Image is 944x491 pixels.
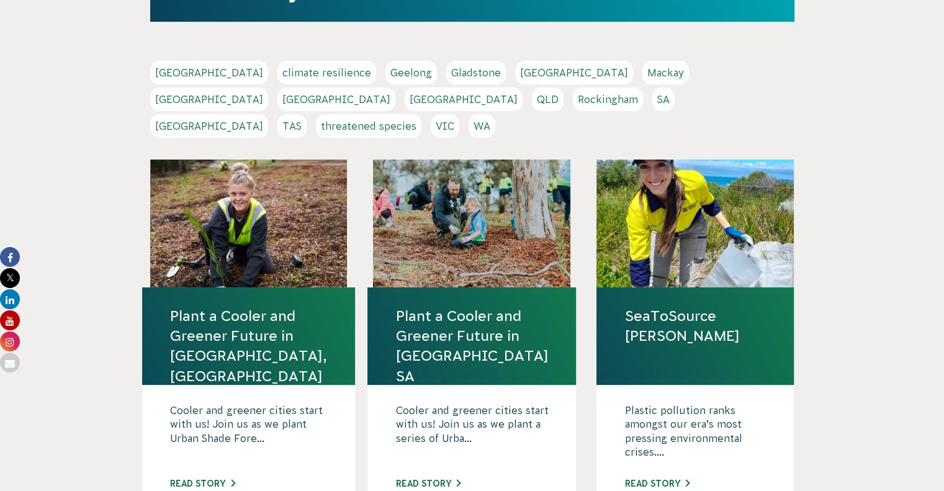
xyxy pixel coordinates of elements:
a: Gladstone [446,61,506,84]
a: [GEOGRAPHIC_DATA] [150,114,268,138]
a: SA [652,88,675,111]
a: Geelong [385,61,437,84]
a: Plant a Cooler and Greener Future in [GEOGRAPHIC_DATA] SA [395,306,548,386]
a: Read story [624,479,690,489]
p: Cooler and greener cities start with us! Join us as we plant a series of Urba... [395,403,548,466]
a: SeaToSource [PERSON_NAME] [624,306,766,346]
a: Mackay [642,61,689,84]
a: Rockingham [573,88,643,111]
a: QLD [532,88,564,111]
a: VIC [431,114,459,138]
p: Plastic pollution ranks amongst our era’s most pressing environmental crises.... [624,403,766,466]
a: [GEOGRAPHIC_DATA] [405,88,523,111]
a: [GEOGRAPHIC_DATA] [277,88,395,111]
a: [GEOGRAPHIC_DATA] [150,88,268,111]
a: Read story [170,479,235,489]
a: threatened species [316,114,421,138]
a: TAS [277,114,307,138]
a: Plant a Cooler and Greener Future in [GEOGRAPHIC_DATA], [GEOGRAPHIC_DATA] [170,306,327,386]
a: climate resilience [277,61,376,84]
a: [GEOGRAPHIC_DATA] [515,61,633,84]
a: Read story [395,479,461,489]
p: Cooler and greener cities start with us! Join us as we plant Urban Shade Fore... [170,403,327,466]
a: [GEOGRAPHIC_DATA] [150,61,268,84]
a: WA [469,114,495,138]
